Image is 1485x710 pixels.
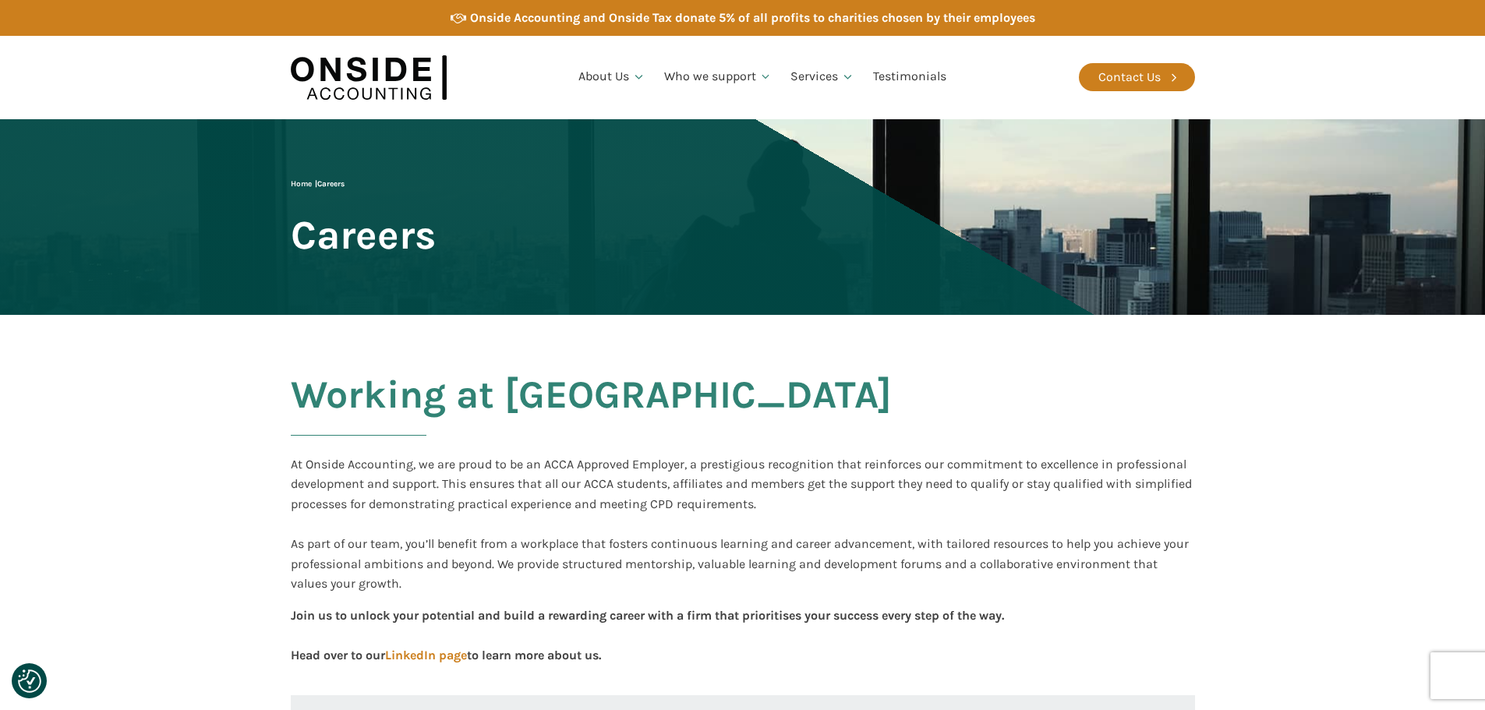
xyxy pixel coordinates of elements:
a: Contact Us [1079,63,1195,91]
div: Onside Accounting and Onside Tax donate 5% of all profits to charities chosen by their employees [470,8,1035,28]
span: Careers [291,214,436,256]
a: Testimonials [864,51,956,104]
a: LinkedIn page [385,648,467,662]
button: Consent Preferences [18,669,41,693]
a: About Us [569,51,655,104]
img: Onside Accounting [291,48,447,108]
a: Home [291,179,312,189]
h2: Working at [GEOGRAPHIC_DATA] [291,373,892,454]
span: | [291,179,345,189]
a: Services [781,51,864,104]
img: Revisit consent button [18,669,41,693]
div: At Onside Accounting, we are proud to be an ACCA Approved Employer, a prestigious recognition tha... [291,454,1195,594]
div: Join us to unlock your potential and build a rewarding career with a firm that prioritises your s... [291,606,1004,664]
a: Who we support [655,51,782,104]
div: Contact Us [1098,67,1161,87]
span: Careers [317,179,345,189]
